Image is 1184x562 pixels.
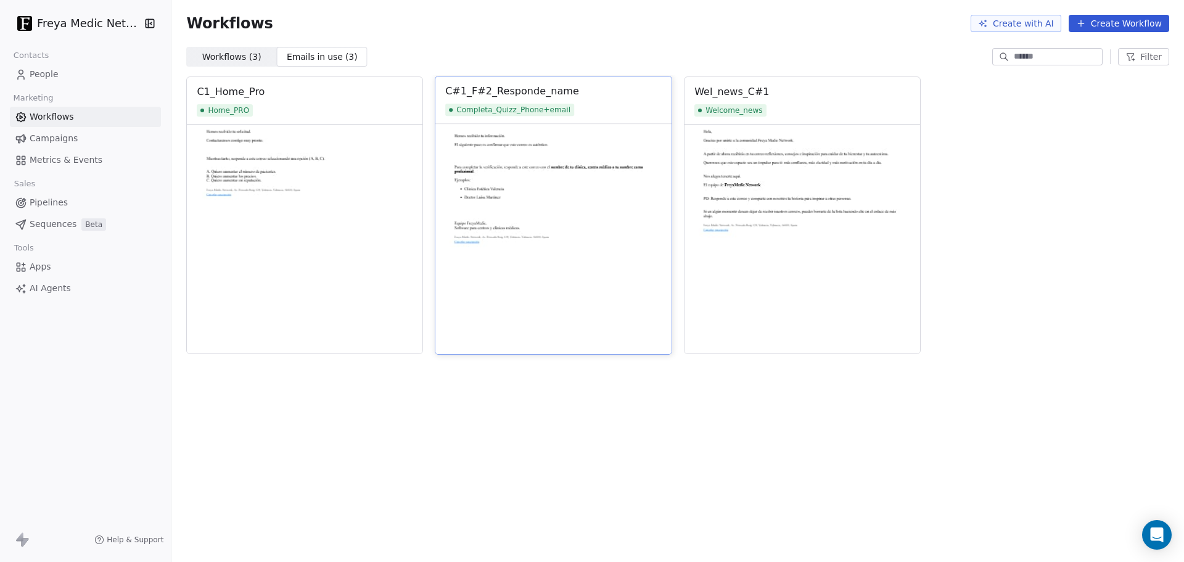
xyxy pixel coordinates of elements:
[684,125,919,353] img: Preview
[197,104,253,117] span: Home_PRO
[197,85,265,99] div: C1_Home_Pro
[971,15,1061,32] button: Create with AI
[107,535,163,545] span: Help & Support
[81,218,106,231] span: Beta
[30,154,102,167] span: Metrics & Events
[17,16,32,31] img: Fav_icon.png
[445,104,574,116] span: Completa_Quizz_Phone+email
[9,175,41,193] span: Sales
[10,150,161,170] a: Metrics & Events
[30,68,59,81] span: People
[30,218,76,231] span: Sequences
[445,84,579,99] div: C#1_F#2_Responde_name
[1069,15,1169,32] button: Create Workflow
[186,15,273,32] span: Workflows
[694,85,769,99] div: Wel_news_C#1
[202,51,261,64] span: Workflows ( 3 )
[9,239,39,257] span: Tools
[1142,520,1172,550] div: Open Intercom Messenger
[37,15,140,31] span: Freya Medic Network
[15,13,136,34] button: Freya Medic Network
[694,104,766,117] span: Welcome_news
[30,282,71,295] span: AI Agents
[8,89,59,107] span: Marketing
[10,257,161,277] a: Apps
[10,192,161,213] a: Pipelines
[30,110,74,123] span: Workflows
[30,132,78,145] span: Campaigns
[187,125,422,353] img: Preview
[10,214,161,234] a: SequencesBeta
[10,107,161,127] a: Workflows
[1118,48,1169,65] button: Filter
[30,196,68,209] span: Pipelines
[10,278,161,299] a: AI Agents
[10,128,161,149] a: Campaigns
[435,124,672,354] img: Preview
[1140,51,1162,64] span: Filter
[10,64,161,85] a: People
[30,260,51,273] span: Apps
[94,535,163,545] a: Help & Support
[8,46,54,65] span: Contacts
